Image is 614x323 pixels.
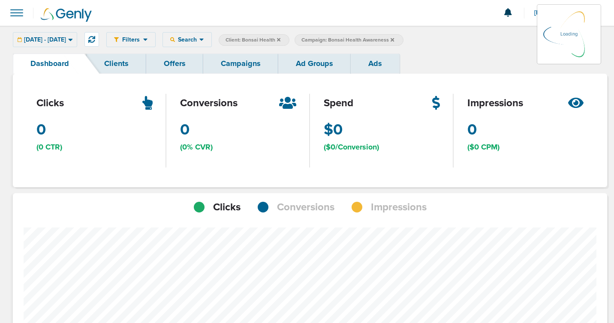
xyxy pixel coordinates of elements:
span: $0 [324,119,343,141]
a: Dashboard [13,54,87,74]
a: Ad Groups [278,54,351,74]
span: Impressions [371,200,427,215]
span: Client: Bonsai Health [226,36,280,44]
img: Genly [41,8,92,22]
span: (0 CTR) [36,142,62,153]
span: 0 [36,119,46,141]
span: Conversions [277,200,334,215]
span: 0 [180,119,190,141]
a: Ads [351,54,400,74]
span: impressions [467,96,523,111]
span: Clicks [213,200,241,215]
span: [PERSON_NAME] [534,10,588,16]
a: Offers [146,54,203,74]
span: spend [324,96,353,111]
p: Loading [560,29,578,39]
span: 0 [467,119,477,141]
span: ($0 CPM) [467,142,500,153]
span: Campaign: Bonsai Health Awareness [301,36,394,44]
span: (0% CVR) [180,142,213,153]
span: ($0/Conversion) [324,142,379,153]
span: clicks [36,96,64,111]
a: Clients [87,54,146,74]
a: Campaigns [203,54,278,74]
span: conversions [180,96,238,111]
